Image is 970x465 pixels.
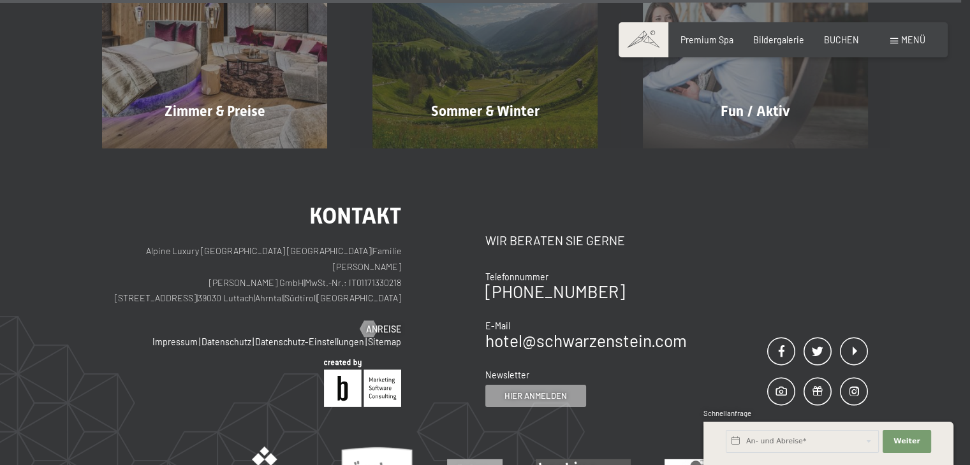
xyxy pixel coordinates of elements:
[366,323,401,336] span: Anreise
[721,103,790,119] span: Fun / Aktiv
[304,277,305,288] span: |
[255,336,364,347] a: Datenschutz-Einstellungen
[309,203,401,229] span: Kontakt
[253,336,254,347] span: |
[485,320,510,331] span: E-Mail
[102,243,401,306] p: Alpine Luxury [GEOGRAPHIC_DATA] [GEOGRAPHIC_DATA] Familie [PERSON_NAME] [PERSON_NAME] GmbH MwSt.-...
[901,34,925,45] span: Menü
[485,233,625,248] span: Wir beraten Sie gerne
[485,271,548,282] span: Telefonnummer
[368,336,401,347] a: Sitemap
[824,34,859,45] a: BUCHEN
[283,292,284,303] span: |
[753,34,804,45] a: Bildergalerie
[680,34,733,45] a: Premium Spa
[504,390,567,401] span: Hier anmelden
[485,369,529,380] span: Newsletter
[324,359,401,407] img: Brandnamic GmbH | Leading Hospitality Solutions
[254,292,255,303] span: |
[485,282,625,301] a: [PHONE_NUMBER]
[431,103,540,119] span: Sommer & Winter
[316,292,317,303] span: |
[883,430,931,453] button: Weiter
[893,436,920,447] span: Weiter
[199,336,200,347] span: |
[485,331,687,350] a: hotel@schwarzenstein.com
[165,103,265,119] span: Zimmer & Preise
[360,323,401,336] a: Anreise
[371,245,372,256] span: |
[703,409,751,417] span: Schnellanfrage
[152,336,198,347] a: Impressum
[196,292,198,303] span: |
[365,336,367,347] span: |
[202,336,251,347] a: Datenschutz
